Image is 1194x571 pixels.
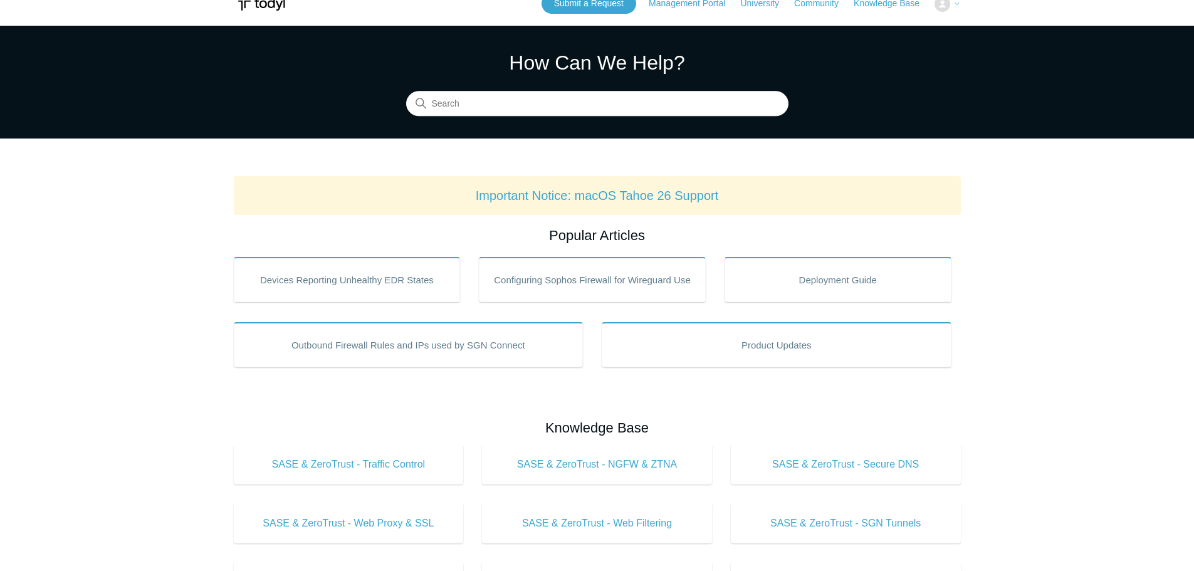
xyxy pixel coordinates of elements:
a: Configuring Sophos Firewall for Wireguard Use [479,257,706,302]
a: Outbound Firewall Rules and IPs used by SGN Connect [234,322,584,367]
input: Search [406,92,788,117]
span: SASE & ZeroTrust - SGN Tunnels [750,516,942,531]
span: SASE & ZeroTrust - Web Filtering [501,516,693,531]
a: Important Notice: macOS Tahoe 26 Support [476,189,719,202]
a: Devices Reporting Unhealthy EDR States [234,257,461,302]
h1: How Can We Help? [406,48,788,78]
span: SASE & ZeroTrust - Traffic Control [253,457,445,472]
span: SASE & ZeroTrust - NGFW & ZTNA [501,457,693,472]
h2: Knowledge Base [234,417,961,438]
a: SASE & ZeroTrust - Traffic Control [234,444,464,485]
h2: Popular Articles [234,225,961,246]
a: Product Updates [602,322,951,367]
a: SASE & ZeroTrust - SGN Tunnels [731,503,961,543]
a: Deployment Guide [725,257,951,302]
span: SASE & ZeroTrust - Web Proxy & SSL [253,516,445,531]
span: SASE & ZeroTrust - Secure DNS [750,457,942,472]
a: SASE & ZeroTrust - NGFW & ZTNA [482,444,712,485]
a: SASE & ZeroTrust - Web Proxy & SSL [234,503,464,543]
a: SASE & ZeroTrust - Secure DNS [731,444,961,485]
a: SASE & ZeroTrust - Web Filtering [482,503,712,543]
